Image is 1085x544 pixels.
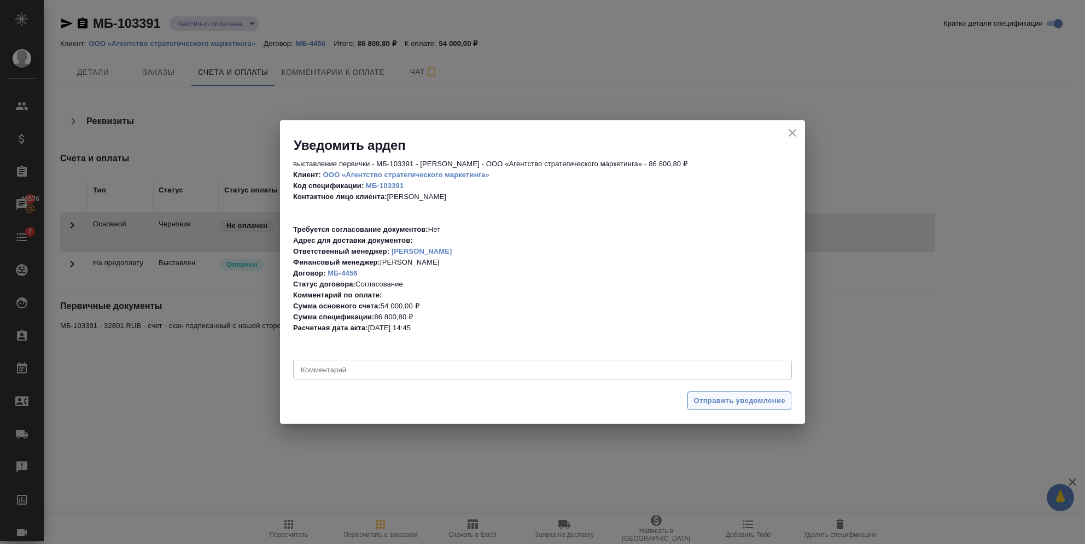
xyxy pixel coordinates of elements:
[293,182,364,190] b: Код спецификации:
[293,313,374,321] b: Сумма спецификации:
[366,182,404,190] a: МБ-103391
[693,395,785,407] span: Отправить уведомление
[392,247,452,255] a: [PERSON_NAME]
[293,280,355,288] b: Статус договора:
[293,302,381,310] b: Сумма основного счета:
[293,192,387,201] b: Контактное лицо клиента:
[293,247,389,255] b: Ответственный менеджер:
[294,137,805,154] h2: Уведомить ардеп
[293,169,792,334] p: [PERSON_NAME] Нет [PERSON_NAME] Согласование 54 000,00 ₽ 86 800,80 ₽ [DATE] 14:45
[293,324,368,332] b: Расчетная дата акта:
[687,391,791,411] button: Отправить уведомление
[323,171,489,179] a: ООО «Агентство стратегического маркетинга»
[293,269,326,277] b: Договор:
[293,225,428,233] b: Требуется согласование документов:
[784,125,801,141] button: close
[328,269,357,277] a: МБ-4456
[293,159,792,169] p: выставление первички - МБ-103391 - [PERSON_NAME] - ООО «Агентство стратегического маркетинга» - 8...
[293,291,382,299] b: Комментарий по оплате:
[293,236,413,244] b: Адрес для доставки документов:
[293,258,380,266] b: Финансовый менеджер:
[293,171,321,179] b: Клиент:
